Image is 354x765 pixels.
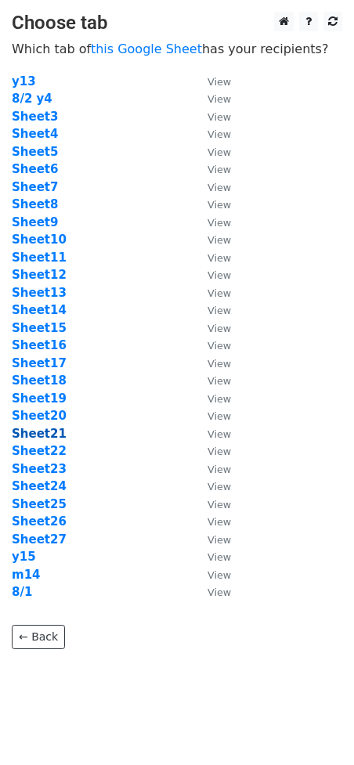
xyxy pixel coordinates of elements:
a: Sheet6 [12,162,58,176]
a: Sheet10 [12,233,67,247]
a: View [192,409,231,423]
small: View [208,287,231,299]
a: View [192,392,231,406]
a: View [192,127,231,141]
a: Sheet11 [12,251,67,265]
a: Sheet14 [12,303,67,317]
a: Sheet9 [12,215,58,229]
small: View [208,269,231,281]
small: View [208,111,231,123]
a: m14 [12,568,41,582]
small: View [208,464,231,475]
a: y13 [12,74,36,88]
small: View [208,586,231,598]
small: View [208,76,231,88]
a: Sheet3 [12,110,58,124]
a: Sheet15 [12,321,67,335]
a: View [192,92,231,106]
small: View [208,128,231,140]
a: View [192,568,231,582]
a: View [192,497,231,511]
small: View [208,499,231,511]
small: View [208,516,231,528]
small: View [208,428,231,440]
a: View [192,321,231,335]
a: y15 [12,550,36,564]
small: View [208,534,231,546]
a: 8/2 y4 [12,92,52,106]
strong: Sheet12 [12,268,67,282]
small: View [208,252,231,264]
strong: Sheet23 [12,462,67,476]
small: View [208,375,231,387]
strong: Sheet25 [12,497,67,511]
a: View [192,427,231,441]
a: View [192,532,231,547]
small: View [208,199,231,211]
a: Sheet4 [12,127,58,141]
strong: Sheet18 [12,373,67,388]
a: View [192,180,231,194]
small: View [208,481,231,493]
a: View [192,303,231,317]
a: View [192,514,231,529]
a: Sheet8 [12,197,58,211]
h3: Choose tab [12,12,342,34]
strong: Sheet16 [12,338,67,352]
small: View [208,410,231,422]
small: View [208,146,231,158]
a: View [192,479,231,493]
a: View [192,268,231,282]
a: View [192,162,231,176]
a: Sheet7 [12,180,58,194]
a: View [192,233,231,247]
a: View [192,462,231,476]
p: Which tab of has your recipients? [12,41,342,57]
a: Sheet19 [12,392,67,406]
a: Sheet26 [12,514,67,529]
a: View [192,197,231,211]
a: View [192,444,231,458]
a: Sheet27 [12,532,67,547]
small: View [208,551,231,563]
a: Sheet17 [12,356,67,370]
small: View [208,234,231,246]
a: ← Back [12,625,65,649]
a: View [192,110,231,124]
a: View [192,373,231,388]
a: Sheet20 [12,409,67,423]
a: Sheet22 [12,444,67,458]
a: View [192,215,231,229]
strong: 8/1 [12,585,32,599]
small: View [208,446,231,457]
a: this Google Sheet [91,41,202,56]
a: View [192,585,231,599]
small: View [208,393,231,405]
iframe: Chat Widget [276,690,354,765]
a: Sheet24 [12,479,67,493]
a: View [192,145,231,159]
a: View [192,74,231,88]
a: Sheet21 [12,427,67,441]
a: View [192,338,231,352]
a: View [192,356,231,370]
a: View [192,251,231,265]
